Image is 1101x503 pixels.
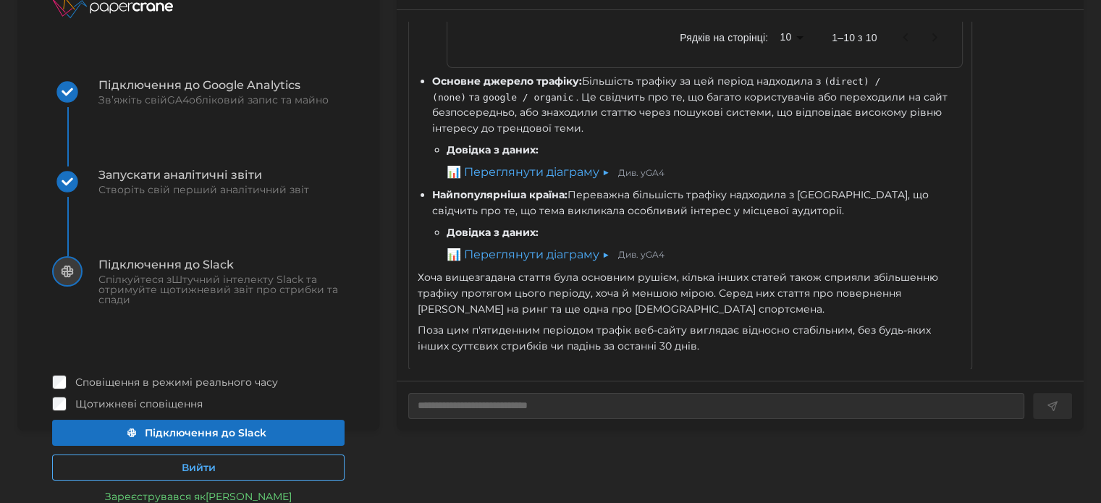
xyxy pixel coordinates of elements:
[447,165,599,179] font: 📊 Переглянути діаграму
[52,166,309,256] button: Запускати аналітичні звітиСтворіть свій перший аналітичний звіт
[418,271,938,315] font: Хоча вищезгадана стаття була основним рушієм, кілька інших статей також сприяли збільшенню трафік...
[182,461,216,474] font: Вийти
[602,248,609,261] font: ▶
[582,75,821,88] font: Більшість трафіку за цей період надходила з
[447,226,539,239] font: Довідка з даних:
[98,273,172,286] font: Спілкуйтеся з
[75,397,203,410] font: Щотижневі сповіщення
[98,183,309,196] font: Створіть свій перший аналітичний звіт
[618,249,646,260] font: Див. у
[602,165,609,179] font: ▶
[206,490,292,503] font: [PERSON_NAME]
[98,168,262,182] font: Запускати аналітичні звіти
[432,188,929,217] font: Переважна більшість трафіку надходила з [GEOGRAPHIC_DATA], що свідчить про те, що тема викликала ...
[98,93,167,106] font: Зв’яжіть свій
[432,75,582,88] font: Основне джерело трафіку:
[75,376,278,389] font: Сповіщення в режимі реального часу
[98,273,338,306] font: у Slack та отримуйте щотижневий звіт про стрибки та спади
[98,258,234,271] font: Підключення до Slack
[432,188,568,201] font: Найпопулярніша країна:
[680,32,768,43] font: Рядків на сторінці:
[167,93,189,106] mark: GA4
[618,167,646,178] font: Див. у
[418,324,931,352] font: Поза цим п'ятиденним періодом трафік веб-сайту виглядає відносно стабільним, без будь-яких інших ...
[52,77,329,166] button: Підключення до Google AnalyticsЗв’яжіть свійGA4обліковий запис та майно
[105,490,206,503] font: Зареєструвався як
[646,167,665,178] mark: GA4
[52,420,345,446] button: Підключення до Slack
[98,78,300,92] font: Підключення до Google Analytics
[447,143,539,156] font: Довідка з даних:
[618,166,665,180] a: Див. уGA4
[432,75,880,104] code: (direct) / (none)
[447,248,599,261] font: 📊 Переглянути діаграму
[189,93,329,106] font: обліковий запис та майно
[52,455,345,481] button: Вийти
[480,90,576,104] code: google / organic
[832,32,877,43] font: 1–10 з 10
[432,90,948,135] font: . Це свідчить про те, що багато користувачів або переходили на сайт безпосередньо, або знаходили ...
[52,256,345,346] button: Підключення до SlackСпілкуйтеся зШтучний інтелекту Slack та отримуйте щотижневий звіт про стрибки...
[469,90,480,103] font: та
[172,273,268,286] font: Штучний інтелект
[145,426,266,439] font: Підключення до Slack
[618,248,665,262] a: Див. уGA4
[780,31,791,43] font: 10
[646,249,665,260] mark: GA4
